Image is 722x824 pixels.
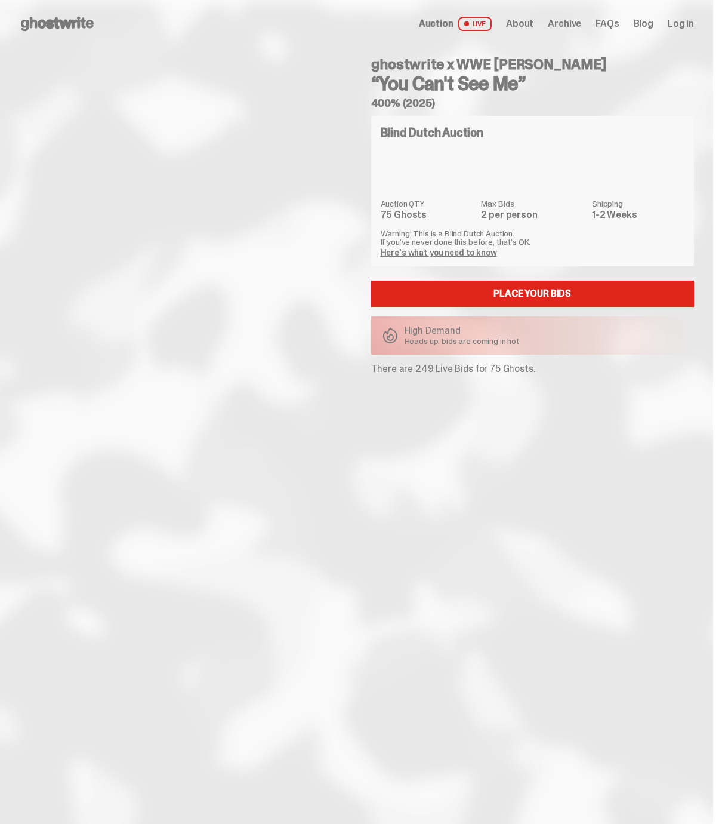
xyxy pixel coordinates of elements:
[634,19,653,29] a: Blog
[381,199,474,208] dt: Auction QTY
[371,74,695,93] h3: “You Can't See Me”
[405,337,520,345] p: Heads up: bids are coming in hot
[548,19,581,29] a: Archive
[668,19,694,29] a: Log in
[458,17,492,31] span: LIVE
[506,19,533,29] a: About
[419,19,453,29] span: Auction
[596,19,619,29] a: FAQs
[381,229,685,246] p: Warning: This is a Blind Dutch Auction. If you’ve never done this before, that’s OK.
[381,247,497,258] a: Here's what you need to know
[419,17,492,31] a: Auction LIVE
[381,210,474,220] dd: 75 Ghosts
[371,281,695,307] a: Place your Bids
[381,127,483,139] h4: Blind Dutch Auction
[371,98,695,109] h5: 400% (2025)
[481,210,585,220] dd: 2 per person
[405,326,520,336] p: High Demand
[371,364,695,374] p: There are 249 Live Bids for 75 Ghosts.
[371,57,695,72] h4: ghostwrite x WWE [PERSON_NAME]
[481,199,585,208] dt: Max Bids
[592,210,684,220] dd: 1-2 Weeks
[592,199,684,208] dt: Shipping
